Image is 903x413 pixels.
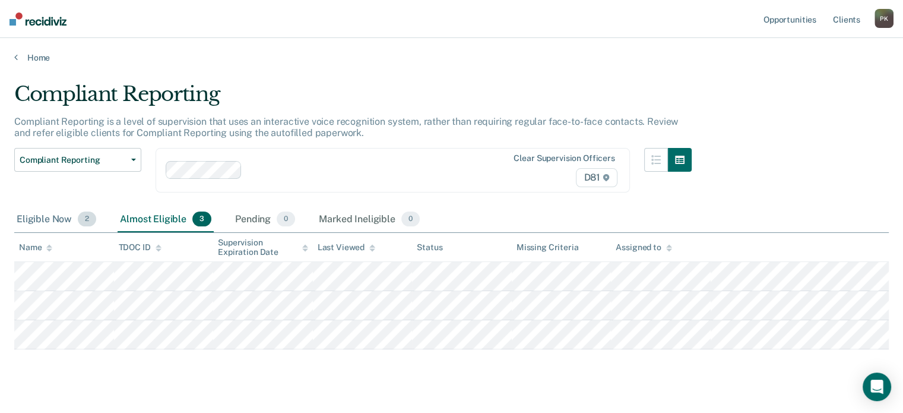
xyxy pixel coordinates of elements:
div: Almost Eligible3 [118,207,214,233]
div: TDOC ID [119,242,161,253]
span: Compliant Reporting [20,155,126,165]
div: Supervision Expiration Date [218,238,308,258]
div: Assigned to [616,242,671,253]
span: 0 [401,212,420,227]
div: Status [417,242,442,253]
p: Compliant Reporting is a level of supervision that uses an interactive voice recognition system, ... [14,116,678,138]
span: 0 [277,212,295,227]
span: 3 [192,212,211,227]
span: 2 [78,212,96,227]
div: Eligible Now2 [14,207,99,233]
button: Compliant Reporting [14,148,141,172]
button: PK [875,9,894,28]
div: Compliant Reporting [14,82,692,116]
img: Recidiviz [9,12,66,26]
div: Marked Ineligible0 [316,207,422,233]
div: Missing Criteria [517,242,579,253]
div: Name [19,242,52,253]
div: Clear supervision officers [514,153,614,163]
a: Home [14,52,889,63]
div: Last Viewed [318,242,375,253]
div: P K [875,9,894,28]
div: Open Intercom Messenger [863,373,891,401]
span: D81 [576,168,617,187]
div: Pending0 [233,207,297,233]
